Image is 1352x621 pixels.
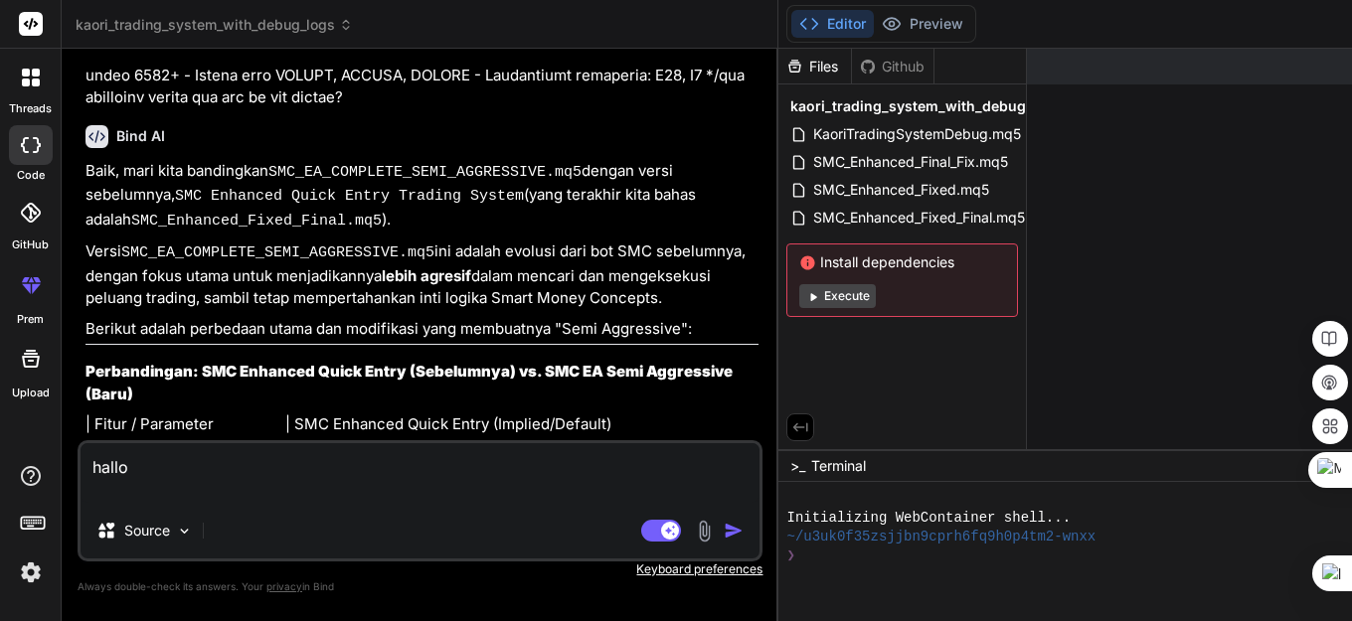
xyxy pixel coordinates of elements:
button: Execute [799,284,876,308]
span: ❯ [786,546,796,565]
code: SMC Enhanced Quick Entry Trading System [175,188,524,205]
strong: Perbandingan: SMC Enhanced Quick Entry (Sebelumnya) vs. SMC EA Semi Aggressive (Baru) [85,362,733,403]
img: settings [14,555,48,589]
p: Berikut adalah perbedaan utama dan modifikasi yang membuatnya "Semi Aggressive": [85,318,759,341]
button: Editor [791,10,874,38]
span: KaoriTradingSystemDebug.mq5 [811,122,1023,146]
span: kaori_trading_system_with_debug_logs [790,96,1063,116]
span: Terminal [811,456,866,476]
span: SMC_Enhanced_Fixed_Final.mq5 [811,206,1027,230]
p: | Fitur / Parameter | SMC Enhanced Quick Entry (Implied/Default) [85,413,759,436]
p: Keyboard preferences [78,561,762,577]
span: >_ [790,456,805,476]
span: Install dependencies [799,252,1005,272]
label: code [17,167,45,184]
div: Files [778,57,851,77]
code: SMC_EA_COMPLETE_SEMI_AGGRESSIVE.mq5 [268,164,582,181]
p: Versi ini adalah evolusi dari bot SMC sebelumnya, dengan fokus utama untuk menjadikannya dalam me... [85,240,759,310]
span: SMC_Enhanced_Final_Fix.mq5 [811,150,1010,174]
textarea: hallo [81,443,760,503]
span: privacy [266,580,302,592]
label: GitHub [12,236,49,253]
img: attachment [693,520,716,543]
div: Github [852,57,933,77]
span: Initializing WebContainer shell... [786,509,1071,528]
label: threads [9,100,52,117]
h6: Bind AI [116,126,165,146]
code: SMC_Enhanced_Fixed_Final.mq5 [131,213,382,230]
label: Upload [12,385,50,401]
code: SMC_EA_COMPLETE_SEMI_AGGRESSIVE.mq5 [121,244,434,261]
p: Always double-check its answers. Your in Bind [78,577,762,596]
button: Preview [874,10,971,38]
p: Baik, mari kita bandingkan dengan versi sebelumnya, (yang terakhir kita bahas adalah ). [85,160,759,233]
p: Source [124,521,170,541]
span: SMC_Enhanced_Fixed.mq5 [811,178,991,202]
img: icon [724,521,744,541]
img: Pick Models [176,523,193,540]
span: kaori_trading_system_with_debug_logs [76,15,353,35]
label: prem [17,311,44,328]
span: ~/u3uk0f35zsjjbn9cprh6fq9h0p4tm2-wnxx [786,528,1096,546]
strong: lebih agresif [382,266,471,285]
